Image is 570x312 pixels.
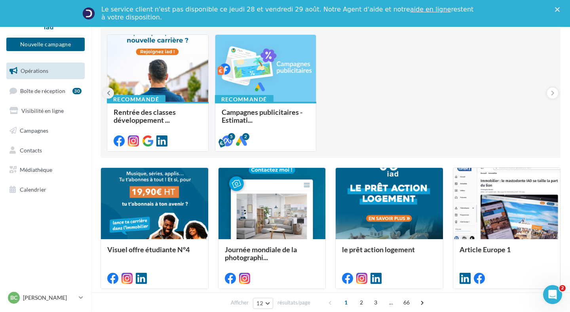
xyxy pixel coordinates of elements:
span: le prêt action logement [342,245,415,254]
iframe: Intercom live chat [543,285,562,304]
a: Opérations [5,63,86,79]
span: Calendrier [20,186,46,193]
a: Calendrier [5,181,86,198]
span: 2 [355,296,368,309]
div: Recommandé [215,95,274,104]
span: 3 [369,296,382,309]
div: 2 [242,133,249,140]
span: Rentrée des classes développement ... [114,108,176,124]
span: Boîte de réception [20,87,65,94]
button: 12 [253,298,273,309]
span: Visibilité en ligne [21,107,64,114]
span: Journée mondiale de la photographi... [225,245,297,262]
div: 30 [72,88,82,94]
span: Visuel offre étudiante N°4 [107,245,190,254]
a: Visibilité en ligne [5,103,86,119]
span: ... [385,296,397,309]
div: Recommandé [107,95,165,104]
span: 1 [340,296,352,309]
span: Campagnes [20,127,48,134]
button: Nouvelle campagne [6,38,85,51]
a: Médiathèque [5,162,86,178]
div: Fermer [555,7,563,12]
span: Contacts [20,146,42,153]
a: BC [PERSON_NAME] [6,290,85,305]
span: Article Europe 1 [460,245,511,254]
span: Afficher [231,299,249,306]
span: Campagnes publicitaires - Estimati... [222,108,302,124]
span: Médiathèque [20,166,52,173]
span: BC [10,294,17,302]
span: 12 [256,300,263,306]
div: 5 [228,133,235,140]
div: Le service client n'est pas disponible ce jeudi 28 et vendredi 29 août. Notre Agent d'aide et not... [101,6,475,21]
a: Contacts [5,142,86,159]
span: 2 [559,285,566,291]
span: 66 [400,296,413,309]
a: Boîte de réception30 [5,82,86,99]
span: résultats/page [277,299,310,306]
a: aide en ligne [410,6,451,13]
a: Campagnes [5,122,86,139]
p: [PERSON_NAME] [23,294,76,302]
img: Profile image for Service-Client [82,7,95,20]
span: Opérations [21,67,48,74]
